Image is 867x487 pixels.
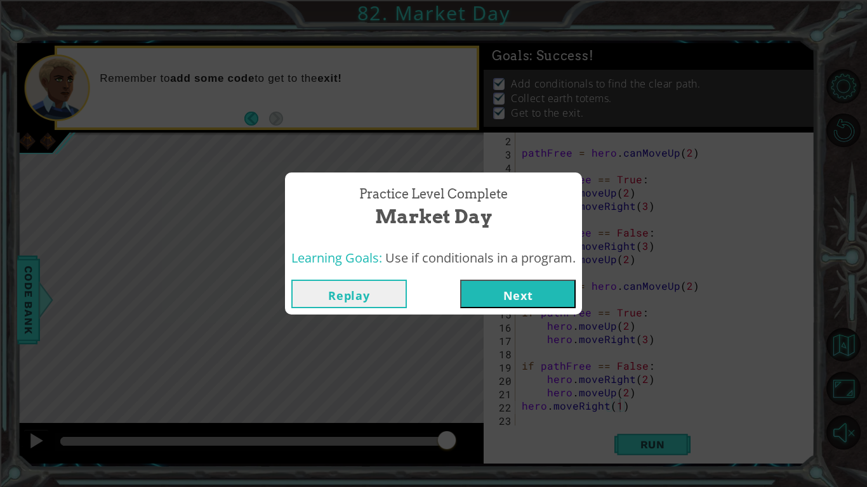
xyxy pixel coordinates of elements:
span: Use if conditionals in a program. [385,249,576,266]
div: Sort A > Z [5,30,862,41]
span: Learning Goals: [291,249,382,266]
button: Next [460,280,576,308]
div: Sign out [5,87,862,98]
input: Search outlines [5,16,117,30]
div: Move To ... [5,53,862,64]
div: Options [5,75,862,87]
span: Market Day [375,203,492,230]
div: Sort New > Old [5,41,862,53]
div: Delete [5,64,862,75]
button: Replay [291,280,407,308]
span: Practice Level Complete [359,185,508,204]
div: Home [5,5,265,16]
